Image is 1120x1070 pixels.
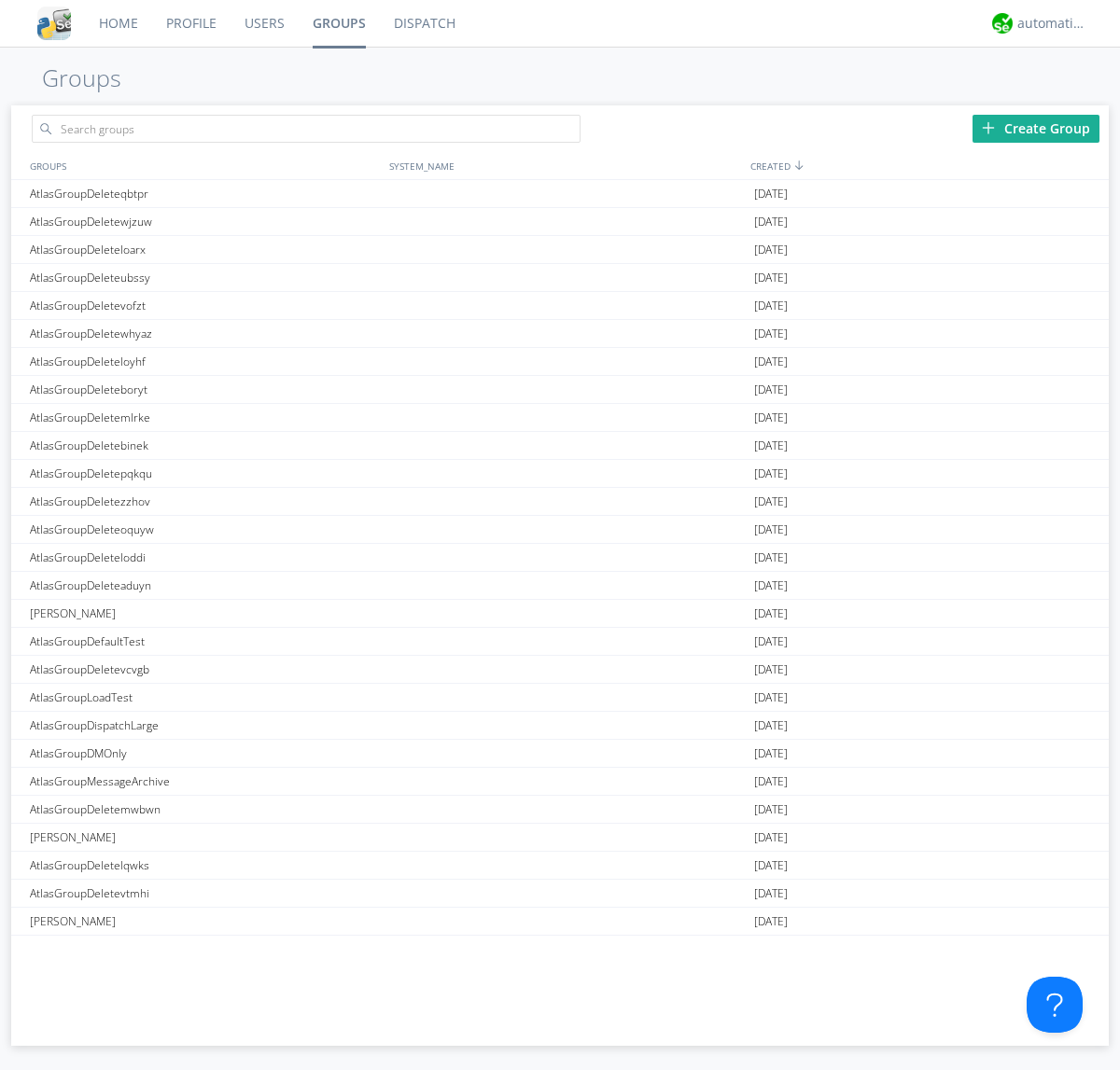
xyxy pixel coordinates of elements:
[25,180,385,207] div: AtlasGroupDeleteqbtpr
[754,208,788,236] span: [DATE]
[11,936,1109,964] a: AtlasGroupDeletefqdni[DATE]
[754,292,788,320] span: [DATE]
[754,656,788,684] span: [DATE]
[11,684,1109,712] a: AtlasGroupLoadTest[DATE]
[25,824,385,851] div: [PERSON_NAME]
[11,768,1109,796] a: AtlasGroupMessageArchive[DATE]
[754,796,788,824] span: [DATE]
[11,656,1109,684] a: AtlasGroupDeletevcvgb[DATE]
[25,796,385,823] div: AtlasGroupDeletemwbwn
[754,600,788,628] span: [DATE]
[11,880,1109,908] a: AtlasGroupDeletevtmhi[DATE]
[25,320,385,347] div: AtlasGroupDeletewhyaz
[973,115,1099,143] div: Create Group
[754,824,788,852] span: [DATE]
[25,292,385,319] div: AtlasGroupDeletevofzt
[25,628,385,655] div: AtlasGroupDefaultTest
[25,376,385,403] div: AtlasGroupDeleteboryt
[754,544,788,572] span: [DATE]
[25,740,385,767] div: AtlasGroupDMOnly
[11,628,1109,656] a: AtlasGroupDefaultTest[DATE]
[25,908,385,935] div: [PERSON_NAME]
[754,684,788,712] span: [DATE]
[11,180,1109,208] a: AtlasGroupDeleteqbtpr[DATE]
[25,936,385,963] div: AtlasGroupDeletefqdni
[25,208,385,235] div: AtlasGroupDeletewjzuw
[754,740,788,768] span: [DATE]
[754,516,788,544] span: [DATE]
[25,712,385,739] div: AtlasGroupDispatchLarge
[11,796,1109,824] a: AtlasGroupDeletemwbwn[DATE]
[11,600,1109,628] a: [PERSON_NAME][DATE]
[11,740,1109,768] a: AtlasGroupDMOnly[DATE]
[11,264,1109,292] a: AtlasGroupDeleteubssy[DATE]
[11,712,1109,740] a: AtlasGroupDispatchLarge[DATE]
[11,292,1109,320] a: AtlasGroupDeletevofzt[DATE]
[754,488,788,516] span: [DATE]
[11,908,1109,936] a: [PERSON_NAME][DATE]
[25,432,385,459] div: AtlasGroupDeletebinek
[754,712,788,740] span: [DATE]
[754,460,788,488] span: [DATE]
[11,320,1109,348] a: AtlasGroupDeletewhyaz[DATE]
[11,852,1109,880] a: AtlasGroupDeletelqwks[DATE]
[25,348,385,375] div: AtlasGroupDeleteloyhf
[1027,977,1083,1033] iframe: Toggle Customer Support
[754,572,788,600] span: [DATE]
[25,572,385,599] div: AtlasGroupDeleteaduyn
[11,208,1109,236] a: AtlasGroupDeletewjzuw[DATE]
[25,684,385,711] div: AtlasGroupLoadTest
[11,432,1109,460] a: AtlasGroupDeletebinek[DATE]
[754,348,788,376] span: [DATE]
[11,572,1109,600] a: AtlasGroupDeleteaduyn[DATE]
[25,152,380,179] div: GROUPS
[25,236,385,263] div: AtlasGroupDeleteloarx
[754,908,788,936] span: [DATE]
[754,264,788,292] span: [DATE]
[11,824,1109,852] a: [PERSON_NAME][DATE]
[25,404,385,431] div: AtlasGroupDeletemlrke
[746,152,1109,179] div: CREATED
[982,121,995,134] img: plus.svg
[25,656,385,683] div: AtlasGroupDeletevcvgb
[11,460,1109,488] a: AtlasGroupDeletepqkqu[DATE]
[992,13,1013,34] img: d2d01cd9b4174d08988066c6d424eccd
[25,544,385,571] div: AtlasGroupDeleteloddi
[754,768,788,796] span: [DATE]
[25,264,385,291] div: AtlasGroupDeleteubssy
[754,236,788,264] span: [DATE]
[754,320,788,348] span: [DATE]
[11,348,1109,376] a: AtlasGroupDeleteloyhf[DATE]
[754,432,788,460] span: [DATE]
[11,488,1109,516] a: AtlasGroupDeletezzhov[DATE]
[11,376,1109,404] a: AtlasGroupDeleteboryt[DATE]
[1017,14,1087,33] div: automation+atlas
[37,7,71,40] img: cddb5a64eb264b2086981ab96f4c1ba7
[754,376,788,404] span: [DATE]
[754,880,788,908] span: [DATE]
[385,152,746,179] div: SYSTEM_NAME
[754,180,788,208] span: [DATE]
[11,544,1109,572] a: AtlasGroupDeleteloddi[DATE]
[754,852,788,880] span: [DATE]
[11,516,1109,544] a: AtlasGroupDeleteoquyw[DATE]
[32,115,581,143] input: Search groups
[25,460,385,487] div: AtlasGroupDeletepqkqu
[25,600,385,627] div: [PERSON_NAME]
[11,236,1109,264] a: AtlasGroupDeleteloarx[DATE]
[11,404,1109,432] a: AtlasGroupDeletemlrke[DATE]
[25,768,385,795] div: AtlasGroupMessageArchive
[754,404,788,432] span: [DATE]
[25,880,385,907] div: AtlasGroupDeletevtmhi
[754,628,788,656] span: [DATE]
[754,936,788,964] span: [DATE]
[25,852,385,879] div: AtlasGroupDeletelqwks
[25,488,385,515] div: AtlasGroupDeletezzhov
[25,516,385,543] div: AtlasGroupDeleteoquyw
